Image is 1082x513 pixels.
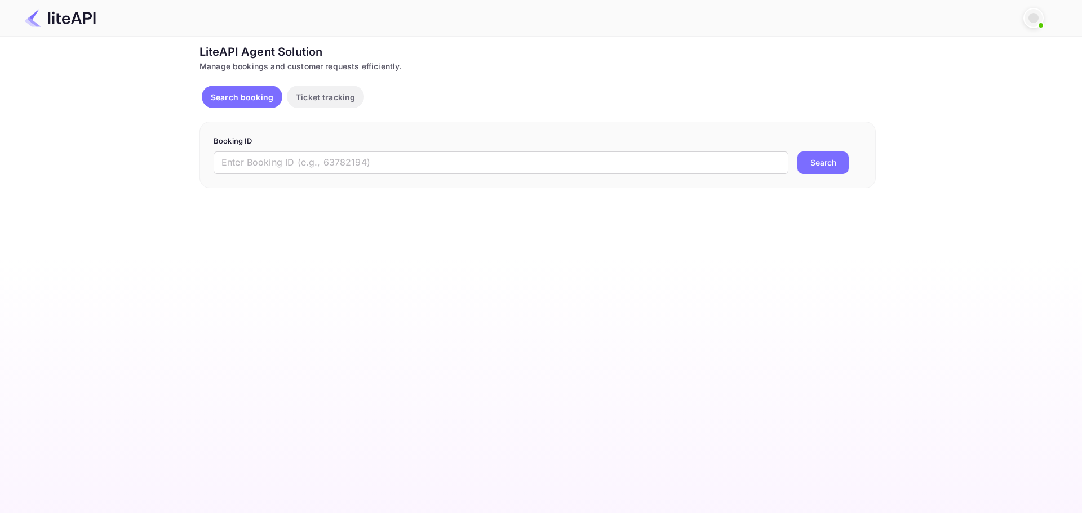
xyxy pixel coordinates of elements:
button: Search [797,151,849,174]
p: Search booking [211,91,273,103]
div: Manage bookings and customer requests efficiently. [199,60,876,72]
img: LiteAPI Logo [25,9,96,27]
div: LiteAPI Agent Solution [199,43,876,60]
p: Booking ID [214,136,862,147]
p: Ticket tracking [296,91,355,103]
input: Enter Booking ID (e.g., 63782194) [214,151,788,174]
